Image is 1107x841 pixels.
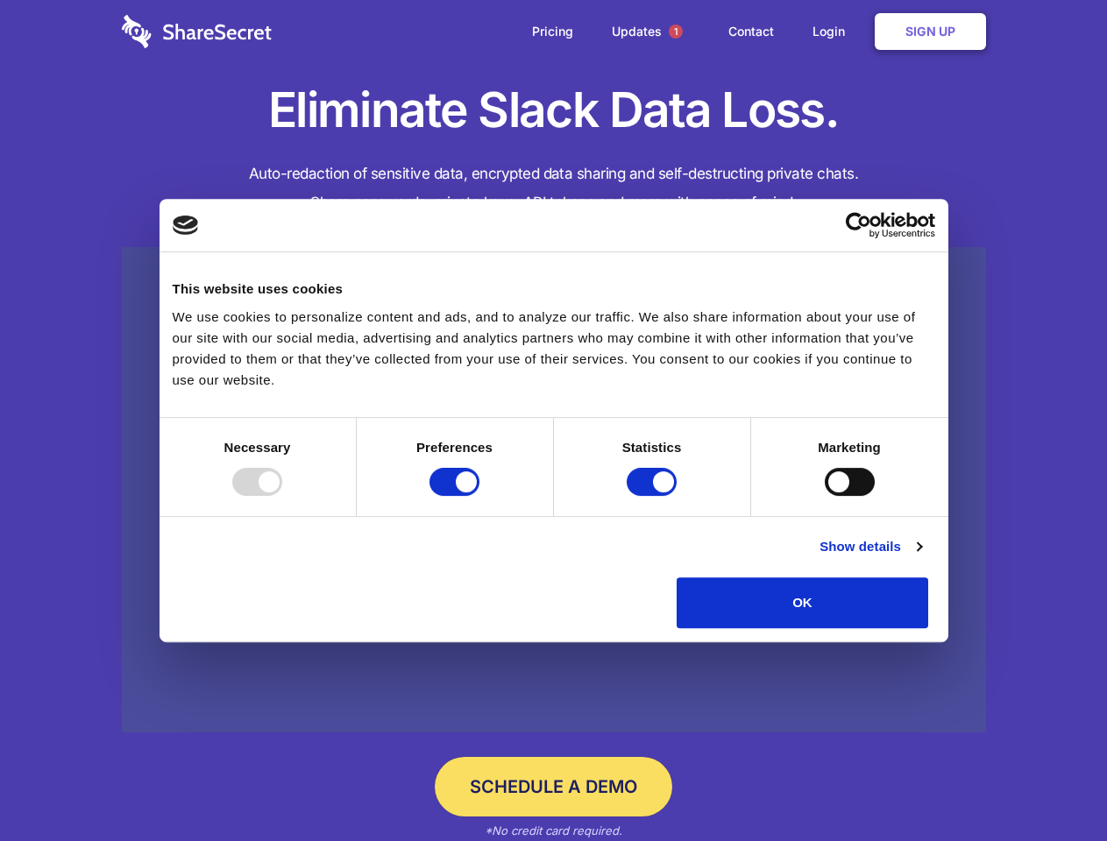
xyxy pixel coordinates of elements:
h1: Eliminate Slack Data Loss. [122,79,986,142]
a: Schedule a Demo [435,757,672,816]
a: Sign Up [875,13,986,50]
strong: Preferences [416,440,493,455]
strong: Marketing [818,440,881,455]
div: This website uses cookies [173,279,935,300]
a: Usercentrics Cookiebot - opens in a new window [782,212,935,238]
div: We use cookies to personalize content and ads, and to analyze our traffic. We also share informat... [173,307,935,391]
strong: Statistics [622,440,682,455]
a: Login [795,4,871,59]
a: Wistia video thumbnail [122,247,986,733]
a: Show details [820,536,921,557]
img: logo-wordmark-white-trans-d4663122ce5f474addd5e946df7df03e33cb6a1c49d2221995e7729f52c070b2.svg [122,15,272,48]
img: logo [173,216,199,235]
em: *No credit card required. [485,823,622,837]
h4: Auto-redaction of sensitive data, encrypted data sharing and self-destructing private chats. Shar... [122,159,986,217]
span: 1 [669,25,683,39]
a: Pricing [514,4,591,59]
strong: Necessary [224,440,291,455]
a: Contact [711,4,791,59]
button: OK [677,577,928,628]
